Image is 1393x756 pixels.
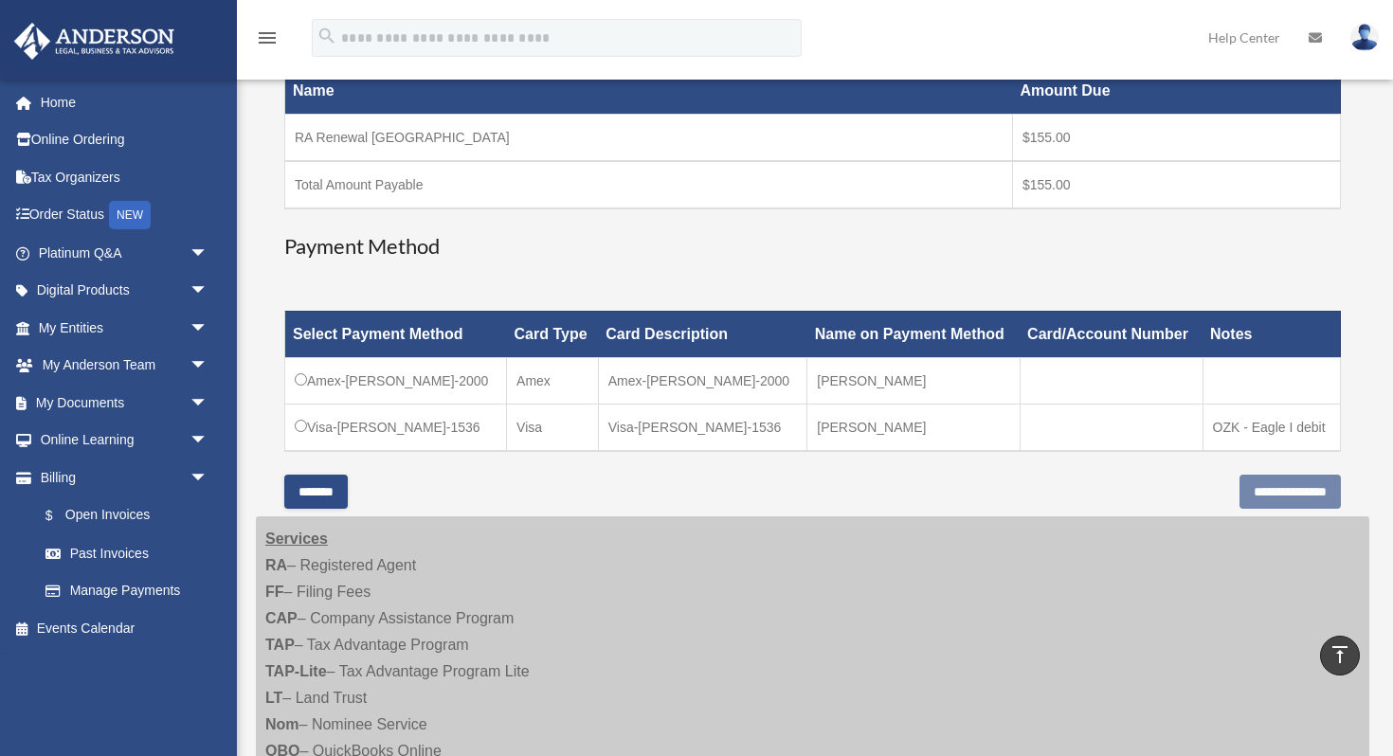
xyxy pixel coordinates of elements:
[598,311,807,357] th: Card Description
[265,663,327,679] strong: TAP-Lite
[190,422,227,460] span: arrow_drop_down
[1012,161,1340,208] td: $155.00
[13,234,237,272] a: Platinum Q&Aarrow_drop_down
[1350,24,1379,51] img: User Pic
[1320,636,1360,675] a: vertical_align_top
[285,115,1013,162] td: RA Renewal [GEOGRAPHIC_DATA]
[265,716,299,732] strong: Nom
[265,557,287,573] strong: RA
[1012,68,1340,115] th: Amount Due
[190,309,227,348] span: arrow_drop_down
[1329,643,1351,666] i: vertical_align_top
[1203,404,1340,451] td: OZK - Eagle I debit
[13,83,237,121] a: Home
[56,504,65,528] span: $
[285,68,1013,115] th: Name
[13,121,237,159] a: Online Ordering
[190,234,227,273] span: arrow_drop_down
[807,311,1020,357] th: Name on Payment Method
[13,609,237,647] a: Events Calendar
[13,347,237,385] a: My Anderson Teamarrow_drop_down
[27,534,227,572] a: Past Invoices
[265,531,328,547] strong: Services
[265,690,282,706] strong: LT
[1203,311,1340,357] th: Notes
[807,357,1020,404] td: [PERSON_NAME]
[9,23,180,60] img: Anderson Advisors Platinum Portal
[285,357,507,404] td: Amex-[PERSON_NAME]-2000
[265,584,284,600] strong: FF
[13,384,237,422] a: My Documentsarrow_drop_down
[13,158,237,196] a: Tax Organizers
[27,572,227,610] a: Manage Payments
[190,384,227,423] span: arrow_drop_down
[285,161,1013,208] td: Total Amount Payable
[256,27,279,49] i: menu
[13,309,237,347] a: My Entitiesarrow_drop_down
[13,272,237,310] a: Digital Productsarrow_drop_down
[190,272,227,311] span: arrow_drop_down
[190,347,227,386] span: arrow_drop_down
[265,637,295,653] strong: TAP
[807,404,1020,451] td: [PERSON_NAME]
[507,311,599,357] th: Card Type
[109,201,151,229] div: NEW
[284,232,1341,261] h3: Payment Method
[1020,311,1203,357] th: Card/Account Number
[1012,115,1340,162] td: $155.00
[265,610,298,626] strong: CAP
[13,459,227,496] a: Billingarrow_drop_down
[27,496,218,535] a: $Open Invoices
[598,357,807,404] td: Amex-[PERSON_NAME]-2000
[285,311,507,357] th: Select Payment Method
[598,404,807,451] td: Visa-[PERSON_NAME]-1536
[190,459,227,497] span: arrow_drop_down
[285,404,507,451] td: Visa-[PERSON_NAME]-1536
[256,33,279,49] a: menu
[13,196,237,235] a: Order StatusNEW
[13,422,237,459] a: Online Learningarrow_drop_down
[507,357,599,404] td: Amex
[317,26,337,46] i: search
[507,404,599,451] td: Visa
